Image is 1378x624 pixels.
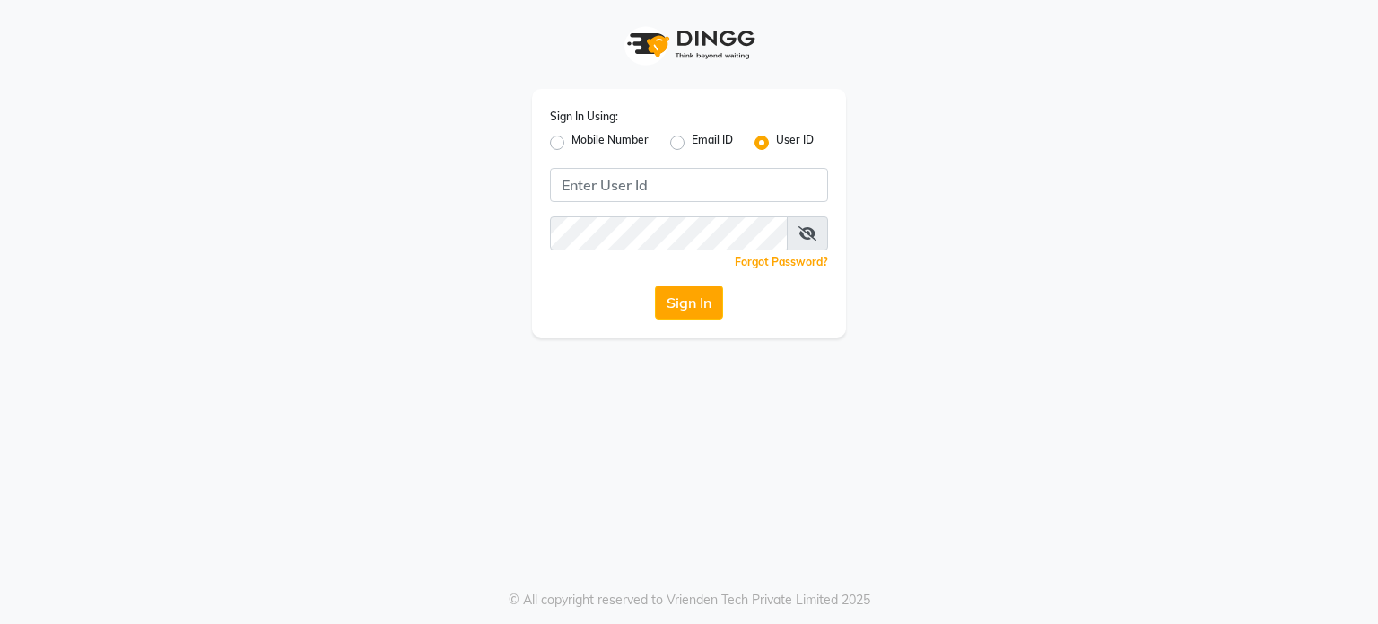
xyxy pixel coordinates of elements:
[692,132,733,154] label: Email ID
[655,286,723,320] button: Sign In
[617,18,761,71] img: logo1.svg
[571,132,649,154] label: Mobile Number
[550,168,828,202] input: Username
[735,255,828,268] a: Forgot Password?
[550,216,788,250] input: Username
[550,109,618,125] label: Sign In Using:
[776,132,814,154] label: User ID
